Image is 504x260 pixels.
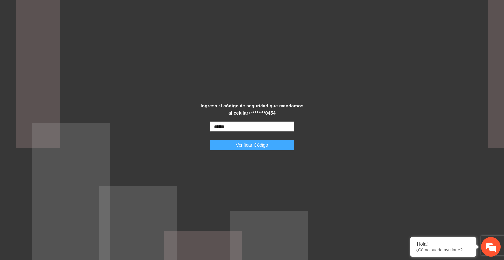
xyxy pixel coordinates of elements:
button: Verificar Código [210,140,294,150]
strong: Ingresa el código de seguridad que mandamos al celular +********0454 [201,103,304,116]
p: ¿Cómo puedo ayudarte? [415,248,471,252]
textarea: Escriba su mensaje y pulse “Intro” [3,179,125,202]
span: Estamos en línea. [38,88,91,154]
div: Chatee con nosotros ahora [34,34,110,42]
div: Minimizar ventana de chat en vivo [108,3,123,19]
div: ¡Hola! [415,241,471,247]
span: Verificar Código [236,141,268,149]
